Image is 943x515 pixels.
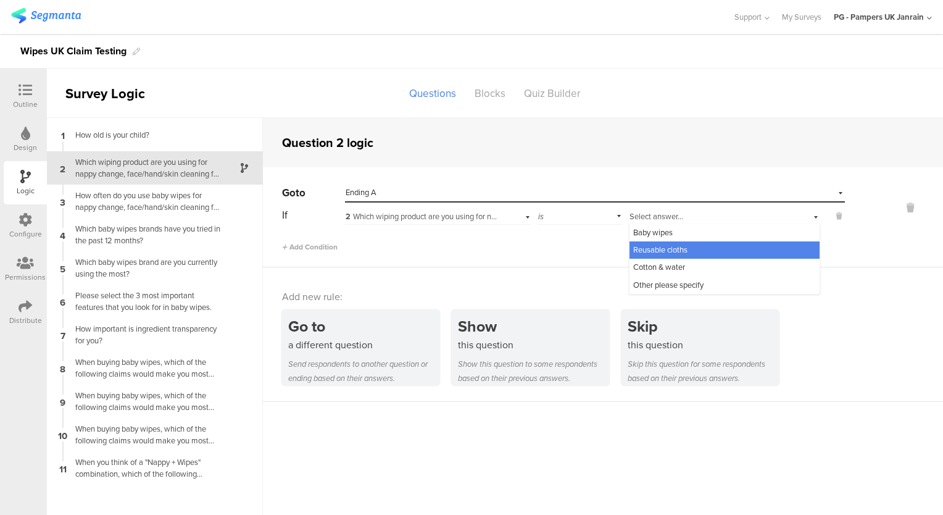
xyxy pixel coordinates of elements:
[68,323,222,346] div: How important is ingredient transparency for you?
[59,461,67,475] span: 11
[68,456,222,480] div: When you think of a "Nappy + Wipes" combination, which of the following phrases best captures wha...
[346,186,376,198] span: Ending A
[458,338,609,352] div: this question
[60,195,65,208] span: 3
[282,207,344,223] div: If
[346,211,670,222] span: Which wiping product are you using for nappy change, face/hand/skin cleaning for your child?
[288,338,439,352] div: a different question
[633,227,673,238] span: Baby wipes
[60,161,65,175] span: 2
[68,223,222,246] div: Which baby wipes brands have you tried in the past 12 months?
[60,261,65,275] span: 5
[68,256,222,280] div: Which baby wipes brand are you currently using the most?
[20,41,127,61] div: Wipes UK Claim Testing
[14,142,37,153] div: Design
[346,211,498,222] div: Which wiping product are you using for nappy change, face/hand/skin cleaning for your child?
[9,315,42,326] div: Distribute
[68,356,222,380] div: When buying baby wipes, which of the following claims would make you most convinced that the prod...
[633,244,688,256] span: Reusable cloths
[17,185,35,196] div: Logic
[11,8,81,23] img: segmanta logo
[458,357,609,385] div: Show this question to some respondents based on their previous answers.
[633,261,685,273] span: Cotton & water
[346,211,351,222] span: 2
[60,328,65,341] span: 7
[60,228,65,241] span: 4
[628,338,779,352] div: this question
[9,228,42,240] div: Configure
[628,357,779,385] div: Skip this question for some respondents based on their previous answers.
[68,390,222,413] div: When buying baby wipes, which of the following claims would make you most understand the benefits...
[458,315,609,338] div: Show
[515,83,590,104] div: Quiz Builder
[68,129,222,141] div: How old is your child?
[60,395,65,408] span: 9
[282,290,925,304] div: Add new rule:
[296,185,305,201] span: to
[465,83,515,104] div: Blocks
[60,361,65,375] span: 8
[68,423,222,446] div: When buying baby wipes, which of the following claims would make you most understand the benefits...
[68,156,222,180] div: Which wiping product are you using for nappy change, face/hand/skin cleaning for your child?
[400,83,465,104] div: Questions
[629,211,683,222] span: Select answer...
[61,128,65,141] span: 1
[68,290,222,313] div: Please select the 3 most important features that you look for in baby wipes.
[734,11,762,23] span: Support
[633,279,704,291] span: Other please specify
[834,11,924,23] div: PG - Pampers UK Janrain
[282,241,338,253] span: Add Condition
[628,315,779,338] div: Skip
[5,272,46,283] div: Permissions
[288,357,439,385] div: Send respondents to another question or ending based on their answers.
[282,133,373,152] div: Question 2 logic
[68,190,222,213] div: How often do you use baby wipes for nappy change, face/hand/skin cleaning for your child?
[58,428,67,442] span: 10
[538,211,544,222] span: is
[60,295,65,308] span: 6
[282,185,296,201] span: Go
[47,83,189,104] div: Survey Logic
[288,315,439,338] div: Go to
[13,99,38,110] div: Outline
